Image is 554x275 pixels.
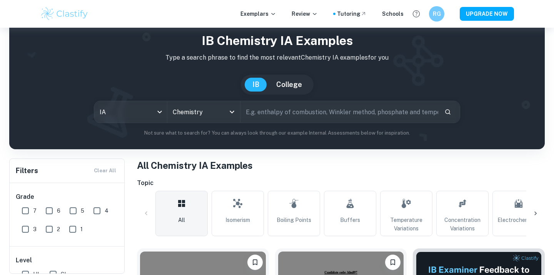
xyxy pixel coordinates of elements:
[94,101,167,123] div: IA
[460,7,514,21] button: UPGRADE NOW
[80,225,83,233] span: 1
[292,10,318,18] p: Review
[57,207,60,215] span: 6
[240,101,438,123] input: E.g. enthalpy of combustion, Winkler method, phosphate and temperature...
[410,7,423,20] button: Help and Feedback
[337,10,367,18] a: Tutoring
[440,216,485,233] span: Concentration Variations
[384,216,429,233] span: Temperature Variations
[137,158,545,172] h1: All Chemistry IA Examples
[16,256,119,265] h6: Level
[15,53,539,62] p: Type a search phrase to find the most relevant Chemistry IA examples for you
[340,216,360,224] span: Buffers
[432,10,441,18] h6: RG
[33,225,37,233] span: 3
[33,207,37,215] span: 7
[178,216,185,224] span: All
[269,78,310,92] button: College
[40,6,89,22] img: Clastify logo
[240,10,276,18] p: Exemplars
[385,255,400,270] button: Bookmark
[81,207,84,215] span: 5
[382,10,404,18] a: Schools
[16,192,119,202] h6: Grade
[16,165,38,176] h6: Filters
[429,6,444,22] button: RG
[57,225,60,233] span: 2
[247,255,263,270] button: Bookmark
[441,105,454,118] button: Search
[245,78,267,92] button: IB
[15,32,539,50] h1: IB Chemistry IA examples
[225,216,250,224] span: Isomerism
[105,207,108,215] span: 4
[497,216,540,224] span: Electrochemistry
[15,129,539,137] p: Not sure what to search for? You can always look through our example Internal Assessments below f...
[277,216,311,224] span: Boiling Points
[137,178,545,188] h6: Topic
[227,107,237,117] button: Open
